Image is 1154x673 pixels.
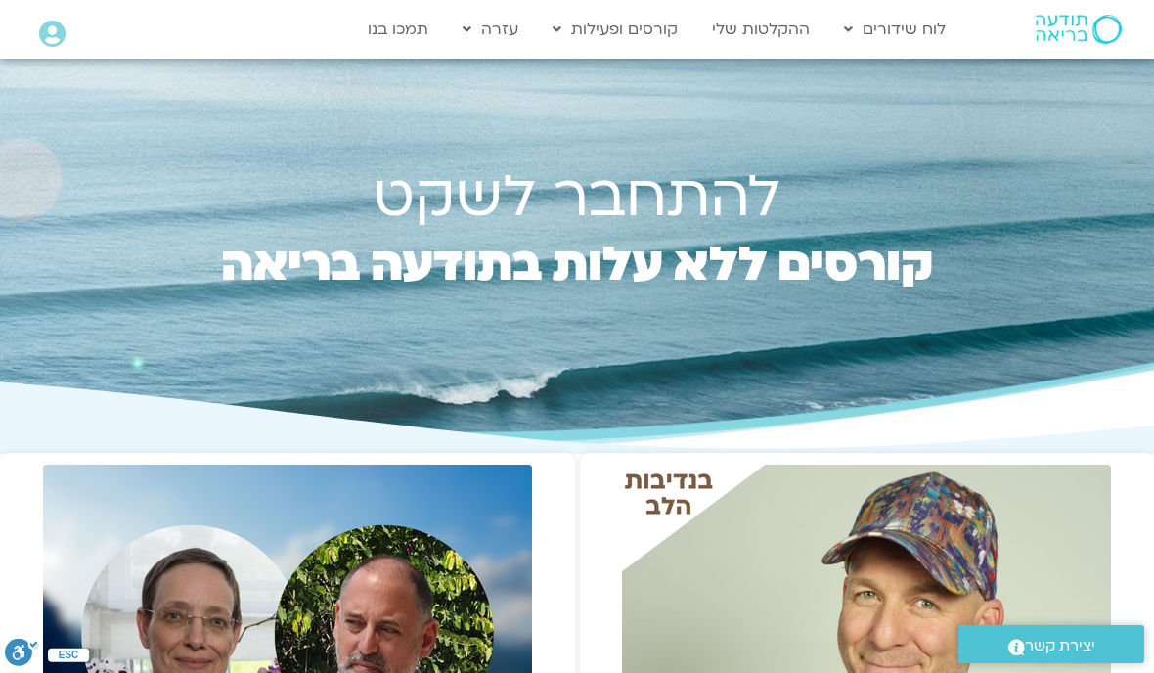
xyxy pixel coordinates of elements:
[1025,633,1095,659] span: יצירת קשר
[453,11,528,48] a: עזרה
[1036,15,1122,44] img: תודעה בריאה
[358,11,438,48] a: תמכו בנו
[543,11,688,48] a: קורסים ופעילות
[180,244,974,332] h2: קורסים ללא עלות בתודעה בריאה
[702,11,820,48] a: ההקלטות שלי
[180,171,974,224] h1: להתחבר לשקט
[834,11,955,48] a: לוח שידורים
[958,625,1144,663] a: יצירת קשר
